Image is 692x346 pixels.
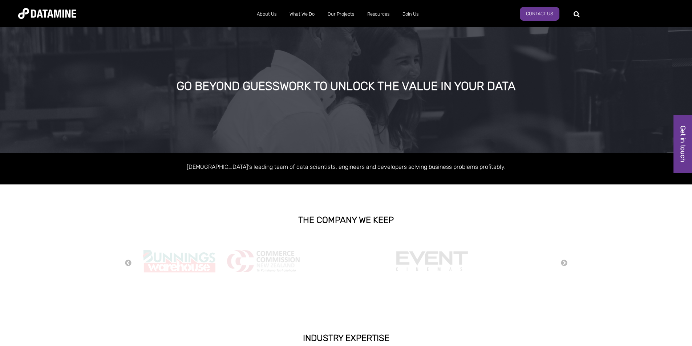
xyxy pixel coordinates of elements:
a: What We Do [283,5,321,24]
a: Get in touch [673,115,692,173]
strong: INDUSTRY EXPERTISE [303,333,389,343]
a: Our Projects [321,5,361,24]
button: Previous [125,259,132,267]
a: Join Us [396,5,425,24]
p: [DEMOGRAPHIC_DATA]'s leading team of data scientists, engineers and developers solving business p... [139,162,553,172]
a: Resources [361,5,396,24]
div: GO BEYOND GUESSWORK TO UNLOCK THE VALUE IN YOUR DATA [78,80,614,93]
img: event cinemas [396,251,468,272]
img: Bunnings Warehouse [143,248,215,275]
a: Contact Us [520,7,559,21]
strong: THE COMPANY WE KEEP [298,215,394,225]
button: Next [561,259,568,267]
img: commercecommission [227,250,300,272]
img: Datamine [18,8,76,19]
a: About Us [250,5,283,24]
